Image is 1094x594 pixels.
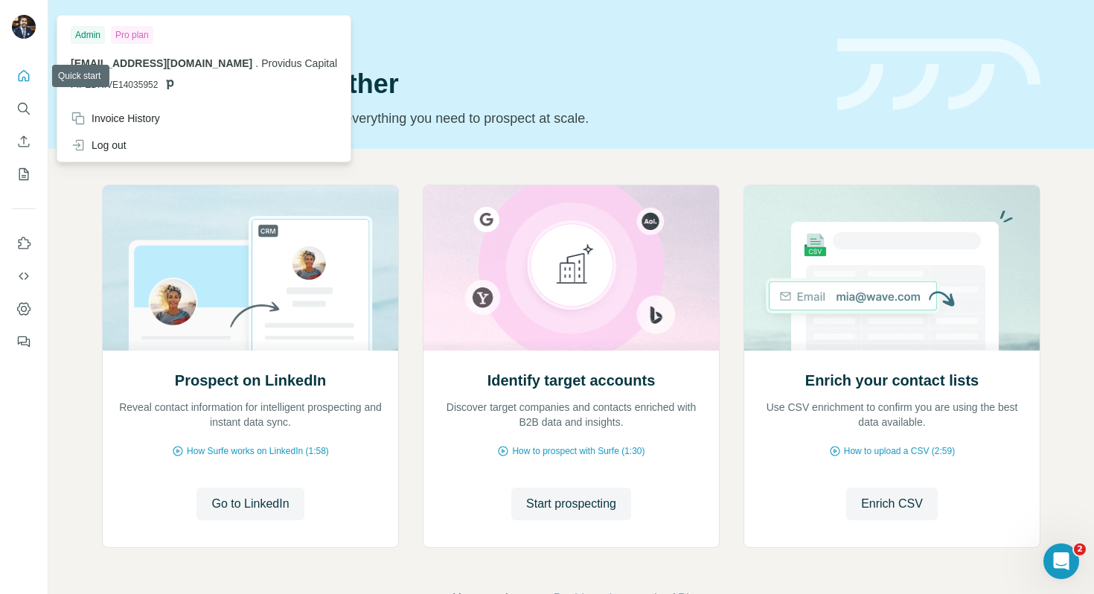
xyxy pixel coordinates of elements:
p: Use CSV enrichment to confirm you are using the best data available. [759,400,1025,429]
button: Start prospecting [511,488,631,520]
h2: Identify target accounts [487,370,656,391]
h1: Let’s prospect together [102,69,819,99]
button: Use Surfe on LinkedIn [12,230,36,257]
span: How to prospect with Surfe (1:30) [512,444,644,458]
button: Go to LinkedIn [196,488,304,520]
img: Prospect on LinkedIn [102,185,399,351]
img: Enrich your contact lists [743,185,1040,351]
img: banner [837,39,1040,111]
div: Invoice History [71,111,160,126]
button: Dashboard [12,296,36,322]
div: Pro plan [111,26,153,44]
button: Quick start [12,63,36,89]
button: My lists [12,161,36,188]
p: Pick your starting point and we’ll provide everything you need to prospect at scale. [102,108,819,129]
iframe: Intercom live chat [1043,543,1079,579]
span: PIPEDRIVE14035952 [71,78,158,92]
span: How to upload a CSV (2:59) [844,444,955,458]
button: Use Surfe API [12,263,36,290]
span: Go to LinkedIn [211,495,289,513]
h2: Enrich your contact lists [805,370,979,391]
span: . [255,57,258,69]
span: How Surfe works on LinkedIn (1:58) [187,444,329,458]
button: Enrich CSV [846,488,938,520]
p: Discover target companies and contacts enriched with B2B data and insights. [438,400,704,429]
div: Log out [71,138,127,153]
p: Reveal contact information for intelligent prospecting and instant data sync. [118,400,383,429]
button: Feedback [12,328,36,355]
img: Identify target accounts [423,185,720,351]
button: Search [12,95,36,122]
span: Providus Capital [261,57,337,69]
span: Enrich CSV [861,495,923,513]
img: Avatar [12,15,36,39]
span: Start prospecting [526,495,616,513]
span: [EMAIL_ADDRESS][DOMAIN_NAME] [71,57,252,69]
div: Quick start [102,28,819,42]
h2: Prospect on LinkedIn [175,370,326,391]
button: Enrich CSV [12,128,36,155]
div: Admin [71,26,105,44]
span: 2 [1074,543,1086,555]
